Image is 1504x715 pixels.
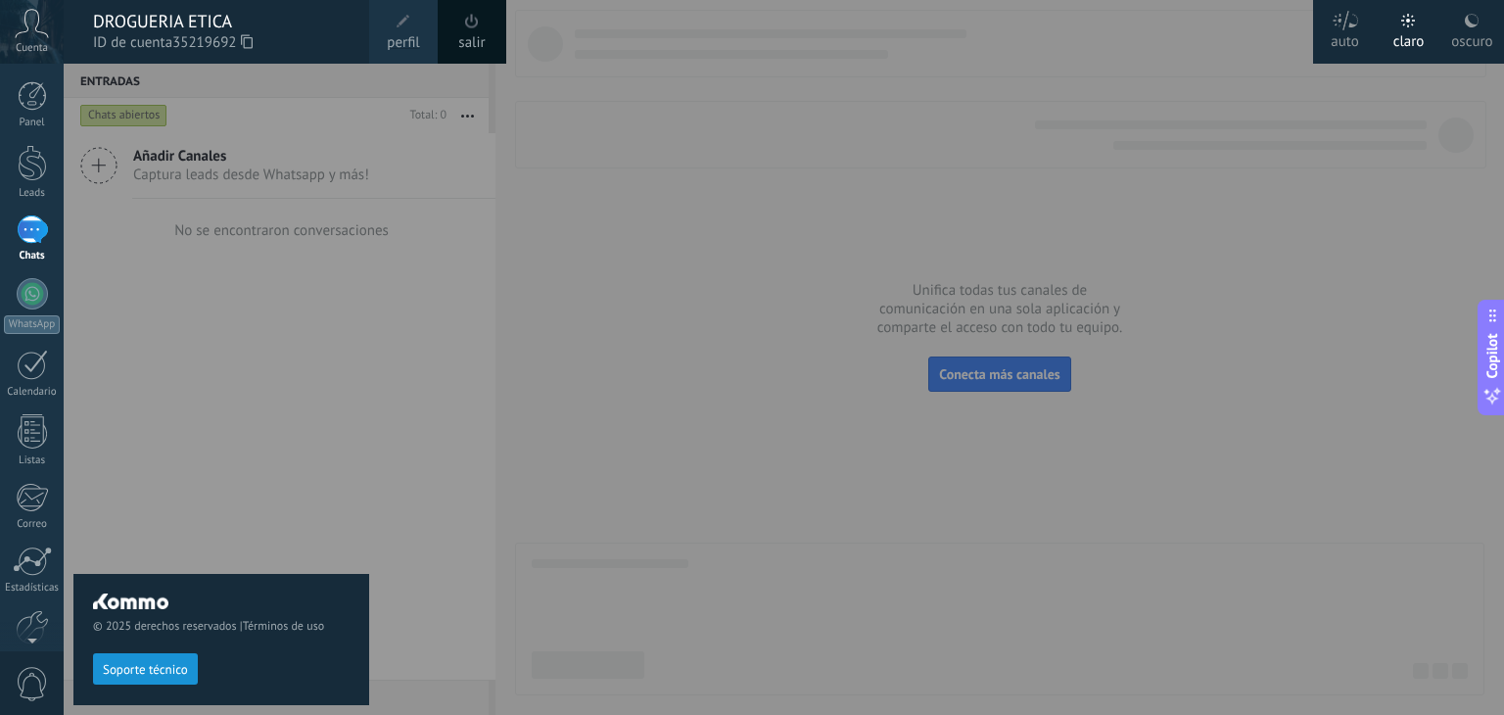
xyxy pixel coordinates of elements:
[4,315,60,334] div: WhatsApp
[93,661,198,676] a: Soporte técnico
[93,11,350,32] div: DROGUERIA ETICA
[172,32,253,54] span: 35219692
[1393,13,1425,64] div: claro
[243,619,324,634] a: Términos de uso
[16,42,48,55] span: Cuenta
[93,653,198,685] button: Soporte técnico
[4,117,61,129] div: Panel
[4,250,61,262] div: Chats
[4,518,61,531] div: Correo
[1482,334,1502,379] span: Copilot
[93,32,350,54] span: ID de cuenta
[4,187,61,200] div: Leads
[387,32,419,54] span: perfil
[93,619,350,634] span: © 2025 derechos reservados |
[1451,13,1492,64] div: oscuro
[4,582,61,595] div: Estadísticas
[458,32,485,54] a: salir
[4,454,61,467] div: Listas
[103,663,188,677] span: Soporte técnico
[1331,13,1359,64] div: auto
[4,386,61,399] div: Calendario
